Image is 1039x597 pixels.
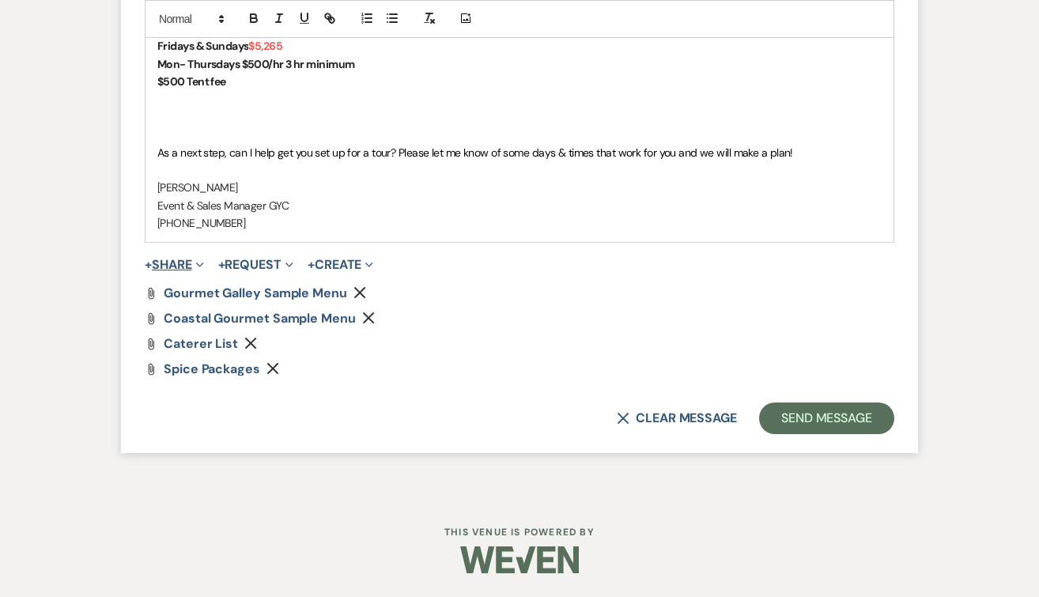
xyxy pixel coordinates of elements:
[157,197,882,214] p: Event & Sales Manager GYC
[460,532,579,588] img: Weven Logo
[308,259,373,271] button: Create
[164,338,238,350] a: Caterer List
[308,259,315,271] span: +
[617,412,737,425] button: Clear message
[164,361,260,377] span: Spice Packages
[164,310,356,327] span: Coastal Gourmet Sample Menu
[164,312,356,325] a: Coastal Gourmet Sample Menu
[164,335,238,352] span: Caterer List
[157,39,248,53] strong: Fridays & Sundays
[145,259,204,271] button: Share
[145,259,152,271] span: +
[157,57,354,71] strong: Mon- Thursdays $500/hr 3 hr minimum
[164,287,347,300] a: Gourmet Galley Sample Menu
[759,402,894,434] button: Send Message
[157,179,882,196] p: [PERSON_NAME]
[164,363,260,376] a: Spice Packages
[157,145,793,160] span: As a next step, can I help get you set up for a tour? Please let me know of some days & times tha...
[157,214,882,232] p: [PHONE_NUMBER]
[218,259,225,271] span: +
[248,39,282,53] strong: $5,265
[218,259,293,271] button: Request
[164,285,347,301] span: Gourmet Galley Sample Menu
[157,74,226,89] strong: $500 Tent fee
